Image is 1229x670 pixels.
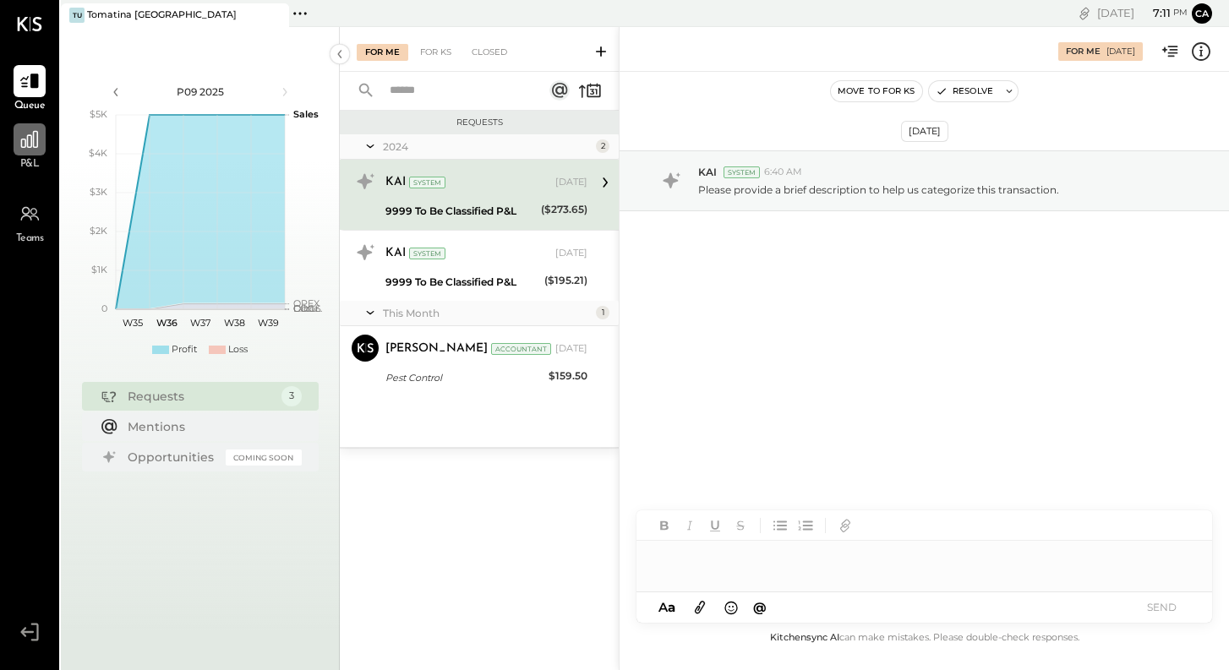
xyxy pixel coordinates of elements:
[463,44,516,61] div: Closed
[90,225,107,237] text: $2K
[541,201,587,218] div: ($273.65)
[281,386,302,406] div: 3
[596,306,609,319] div: 1
[698,182,1059,197] p: Please provide a brief description to help us categorize this transaction.
[385,369,543,386] div: Pest Control
[831,81,922,101] button: Move to for ks
[412,44,460,61] div: For KS
[698,165,717,179] span: KAI
[128,449,217,466] div: Opportunities
[357,44,408,61] div: For Me
[293,108,319,120] text: Sales
[385,203,536,220] div: 9999 To Be Classified P&L
[1128,596,1195,618] button: SEND
[87,8,237,22] div: Tomatina [GEOGRAPHIC_DATA]
[156,317,177,329] text: W36
[409,248,445,259] div: System
[653,598,680,617] button: Aa
[901,121,948,142] div: [DATE]
[257,317,278,329] text: W39
[383,306,592,320] div: This Month
[748,596,772,618] button: @
[91,264,107,275] text: $1K
[1,198,58,247] a: Teams
[90,108,107,120] text: $5K
[385,340,488,357] div: [PERSON_NAME]
[385,274,539,291] div: 9999 To Be Classified P&L
[293,297,320,309] text: OPEX
[555,176,587,189] div: [DATE]
[555,247,587,260] div: [DATE]
[596,139,609,153] div: 2
[929,81,1000,101] button: Resolve
[172,343,197,357] div: Profit
[20,157,40,172] span: P&L
[1,65,58,114] a: Queue
[348,117,610,128] div: Requests
[544,272,587,289] div: ($195.21)
[668,599,675,615] span: a
[704,515,726,537] button: Underline
[1173,7,1188,19] span: pm
[1192,3,1212,24] button: Ca
[14,99,46,114] span: Queue
[223,317,244,329] text: W38
[385,245,406,262] div: KAI
[90,186,107,198] text: $3K
[1066,46,1101,57] div: For Me
[128,84,272,99] div: P09 2025
[769,515,791,537] button: Unordered List
[834,515,856,537] button: Add URL
[16,232,44,247] span: Teams
[1137,5,1171,21] span: 7 : 11
[69,8,85,23] div: TU
[101,302,107,314] text: 0
[190,317,210,329] text: W37
[753,599,767,615] span: @
[491,343,551,355] div: Accountant
[383,139,592,154] div: 2024
[555,342,587,356] div: [DATE]
[549,368,587,384] div: $159.50
[729,515,751,537] button: Strikethrough
[123,317,143,329] text: W35
[1076,4,1093,22] div: copy link
[724,166,760,178] div: System
[226,449,302,466] div: Coming Soon
[1106,46,1135,57] div: [DATE]
[228,343,248,357] div: Loss
[89,147,107,159] text: $4K
[1,123,58,172] a: P&L
[128,418,293,435] div: Mentions
[795,515,817,537] button: Ordered List
[385,174,406,191] div: KAI
[764,166,802,179] span: 6:40 AM
[128,388,273,405] div: Requests
[1097,5,1188,21] div: [DATE]
[679,515,701,537] button: Italic
[653,515,675,537] button: Bold
[409,177,445,188] div: System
